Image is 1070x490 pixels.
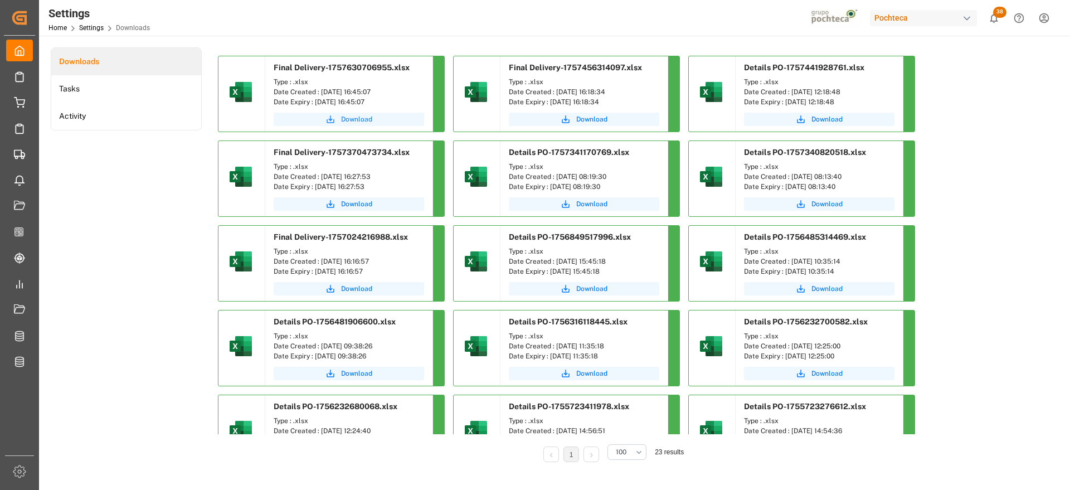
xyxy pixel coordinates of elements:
[870,7,981,28] button: Pochteca
[274,282,424,295] button: Download
[509,87,659,97] div: Date Created : [DATE] 16:18:34
[509,367,659,380] a: Download
[341,284,372,294] span: Download
[744,416,894,426] div: Type : .xlsx
[274,426,424,436] div: Date Created : [DATE] 12:24:40
[563,447,579,462] li: 1
[274,367,424,380] a: Download
[463,333,489,360] img: microsoft-excel-2019--v1.png
[227,333,254,360] img: microsoft-excel-2019--v1.png
[463,79,489,105] img: microsoft-excel-2019--v1.png
[509,246,659,256] div: Type : .xlsx
[576,114,607,124] span: Download
[509,317,628,326] span: Details PO-1756316118445.xlsx
[51,48,201,75] a: Downloads
[509,63,642,72] span: Final Delivery-1757456314097.xlsx
[570,451,573,459] a: 1
[808,8,863,28] img: pochtecaImg.jpg_1689854062.jpg
[744,197,894,211] button: Download
[79,24,104,32] a: Settings
[274,256,424,266] div: Date Created : [DATE] 16:16:57
[274,402,397,411] span: Details PO-1756232680068.xlsx
[698,333,724,360] img: microsoft-excel-2019--v1.png
[607,444,646,460] button: open menu
[744,77,894,87] div: Type : .xlsx
[811,114,843,124] span: Download
[811,368,843,379] span: Download
[51,103,201,130] li: Activity
[48,24,67,32] a: Home
[274,341,424,351] div: Date Created : [DATE] 09:38:26
[509,172,659,182] div: Date Created : [DATE] 08:19:30
[274,266,424,276] div: Date Expiry : [DATE] 16:16:57
[744,87,894,97] div: Date Created : [DATE] 12:18:48
[227,248,254,275] img: microsoft-excel-2019--v1.png
[274,317,396,326] span: Details PO-1756481906600.xlsx
[274,63,410,72] span: Final Delivery-1757630706955.xlsx
[274,77,424,87] div: Type : .xlsx
[509,282,659,295] button: Download
[509,162,659,172] div: Type : .xlsx
[509,197,659,211] button: Download
[576,368,607,379] span: Download
[463,163,489,190] img: microsoft-excel-2019--v1.png
[227,79,254,105] img: microsoft-excel-2019--v1.png
[744,113,894,126] button: Download
[509,113,659,126] button: Download
[698,248,724,275] img: microsoft-excel-2019--v1.png
[509,341,659,351] div: Date Created : [DATE] 11:35:18
[744,246,894,256] div: Type : .xlsx
[274,331,424,341] div: Type : .xlsx
[274,97,424,107] div: Date Expiry : [DATE] 16:45:07
[993,7,1006,18] span: 38
[341,368,372,379] span: Download
[698,163,724,190] img: microsoft-excel-2019--v1.png
[543,447,559,462] li: Previous Page
[744,282,894,295] button: Download
[509,416,659,426] div: Type : .xlsx
[744,351,894,361] div: Date Expiry : [DATE] 12:25:00
[811,199,843,209] span: Download
[509,266,659,276] div: Date Expiry : [DATE] 15:45:18
[509,148,629,157] span: Details PO-1757341170769.xlsx
[744,266,894,276] div: Date Expiry : [DATE] 10:35:14
[744,162,894,172] div: Type : .xlsx
[616,447,626,457] span: 100
[576,199,607,209] span: Download
[341,199,372,209] span: Download
[274,197,424,211] button: Download
[274,113,424,126] button: Download
[48,5,150,22] div: Settings
[274,246,424,256] div: Type : .xlsx
[509,426,659,436] div: Date Created : [DATE] 14:56:51
[583,447,599,462] li: Next Page
[744,426,894,436] div: Date Created : [DATE] 14:54:36
[341,114,372,124] span: Download
[51,75,201,103] a: Tasks
[274,351,424,361] div: Date Expiry : [DATE] 09:38:26
[509,97,659,107] div: Date Expiry : [DATE] 16:18:34
[227,163,254,190] img: microsoft-excel-2019--v1.png
[274,182,424,192] div: Date Expiry : [DATE] 16:27:53
[744,341,894,351] div: Date Created : [DATE] 12:25:00
[981,6,1006,31] button: show 38 new notifications
[744,367,894,380] button: Download
[655,448,684,456] span: 23 results
[744,331,894,341] div: Type : .xlsx
[744,172,894,182] div: Date Created : [DATE] 08:13:40
[811,284,843,294] span: Download
[463,418,489,444] img: microsoft-excel-2019--v1.png
[576,284,607,294] span: Download
[744,232,866,241] span: Details PO-1756485314469.xlsx
[274,148,410,157] span: Final Delivery-1757370473734.xlsx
